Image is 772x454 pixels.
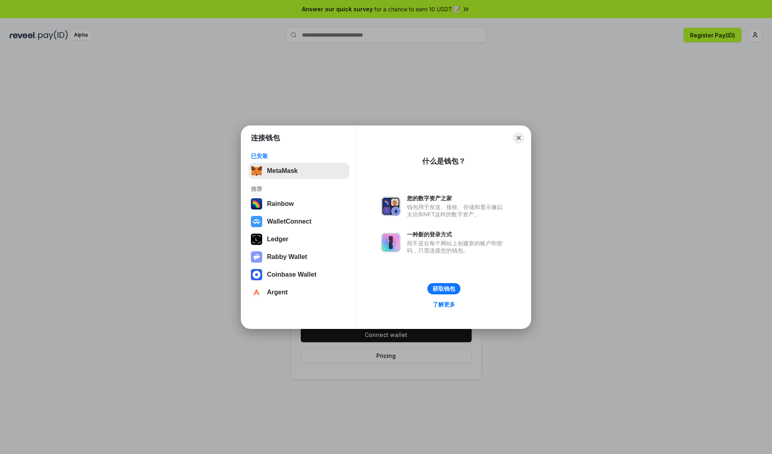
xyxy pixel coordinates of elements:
[251,287,262,298] img: svg+xml,%3Csvg%20width%3D%2228%22%20height%3D%2228%22%20viewBox%3D%220%200%2028%2028%22%20fill%3D...
[248,231,349,247] button: Ledger
[267,289,288,296] div: Argent
[381,233,400,252] img: svg+xml,%3Csvg%20xmlns%3D%22http%3A%2F%2Fwww.w3.org%2F2000%2Fsvg%22%20fill%3D%22none%22%20viewBox...
[248,163,349,179] button: MetaMask
[407,231,507,238] div: 一种新的登录方式
[251,216,262,227] img: svg+xml,%3Csvg%20width%3D%2228%22%20height%3D%2228%22%20viewBox%3D%220%200%2028%2028%22%20fill%3D...
[251,185,347,193] div: 推荐
[513,132,524,144] button: Close
[428,299,460,310] a: 了解更多
[267,236,288,243] div: Ledger
[267,253,307,261] div: Rabby Wallet
[427,283,460,294] button: 获取钱包
[251,234,262,245] img: svg+xml,%3Csvg%20xmlns%3D%22http%3A%2F%2Fwww.w3.org%2F2000%2Fsvg%22%20width%3D%2228%22%20height%3...
[248,214,349,230] button: WalletConnect
[248,267,349,283] button: Coinbase Wallet
[251,165,262,177] img: svg+xml,%3Csvg%20fill%3D%22none%22%20height%3D%2233%22%20viewBox%3D%220%200%2035%2033%22%20width%...
[407,195,507,202] div: 您的数字资产之家
[407,203,507,218] div: 钱包用于发送、接收、存储和显示像以太坊和NFT这样的数字资产。
[251,152,347,160] div: 已安装
[433,285,455,292] div: 获取钱包
[251,133,280,143] h1: 连接钱包
[248,284,349,300] button: Argent
[248,249,349,265] button: Rabby Wallet
[251,269,262,280] img: svg+xml,%3Csvg%20width%3D%2228%22%20height%3D%2228%22%20viewBox%3D%220%200%2028%2028%22%20fill%3D...
[381,197,400,216] img: svg+xml,%3Csvg%20xmlns%3D%22http%3A%2F%2Fwww.w3.org%2F2000%2Fsvg%22%20fill%3D%22none%22%20viewBox...
[433,301,455,308] div: 了解更多
[267,218,312,225] div: WalletConnect
[267,271,316,278] div: Coinbase Wallet
[407,240,507,254] div: 而不是在每个网站上创建新的账户和密码，只需连接您的钱包。
[248,196,349,212] button: Rainbow
[267,200,294,207] div: Rainbow
[251,251,262,263] img: svg+xml,%3Csvg%20xmlns%3D%22http%3A%2F%2Fwww.w3.org%2F2000%2Fsvg%22%20fill%3D%22none%22%20viewBox...
[422,156,466,166] div: 什么是钱包？
[251,198,262,210] img: svg+xml,%3Csvg%20width%3D%22120%22%20height%3D%22120%22%20viewBox%3D%220%200%20120%20120%22%20fil...
[267,167,298,175] div: MetaMask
